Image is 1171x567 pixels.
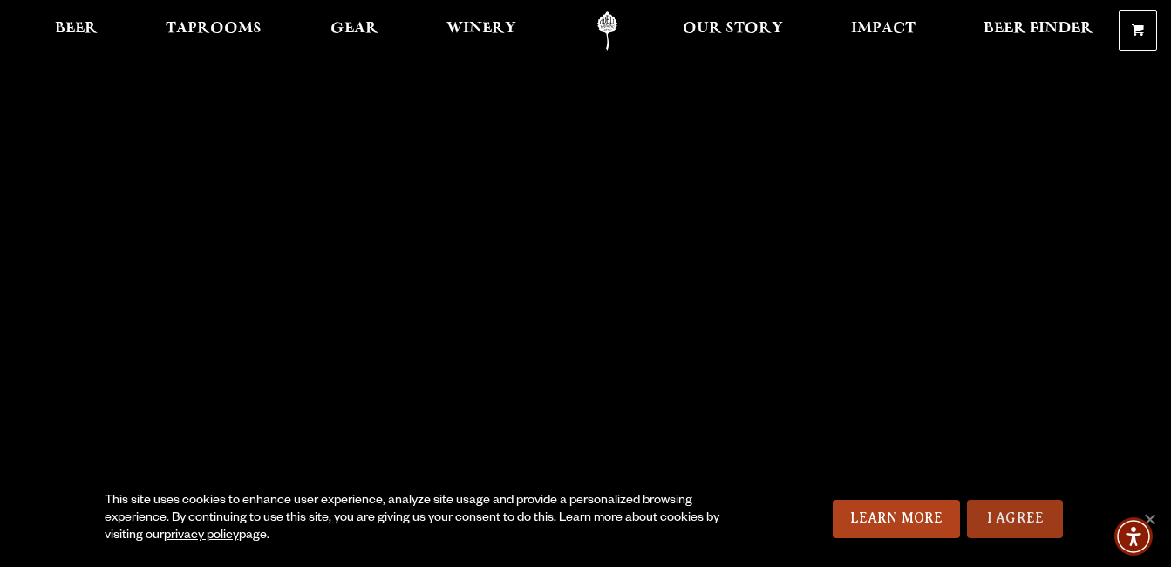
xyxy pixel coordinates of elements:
[1114,517,1153,556] div: Accessibility Menu
[55,22,98,36] span: Beer
[851,22,916,36] span: Impact
[575,11,640,51] a: Odell Home
[44,11,109,51] a: Beer
[984,22,1093,36] span: Beer Finder
[166,22,262,36] span: Taprooms
[671,11,794,51] a: Our Story
[446,22,516,36] span: Winery
[840,11,927,51] a: Impact
[967,500,1063,538] a: I Agree
[154,11,273,51] a: Taprooms
[319,11,390,51] a: Gear
[972,11,1105,51] a: Beer Finder
[164,529,239,543] a: privacy policy
[833,500,961,538] a: Learn More
[435,11,528,51] a: Winery
[330,22,378,36] span: Gear
[105,493,755,545] div: This site uses cookies to enhance user experience, analyze site usage and provide a personalized ...
[683,22,783,36] span: Our Story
